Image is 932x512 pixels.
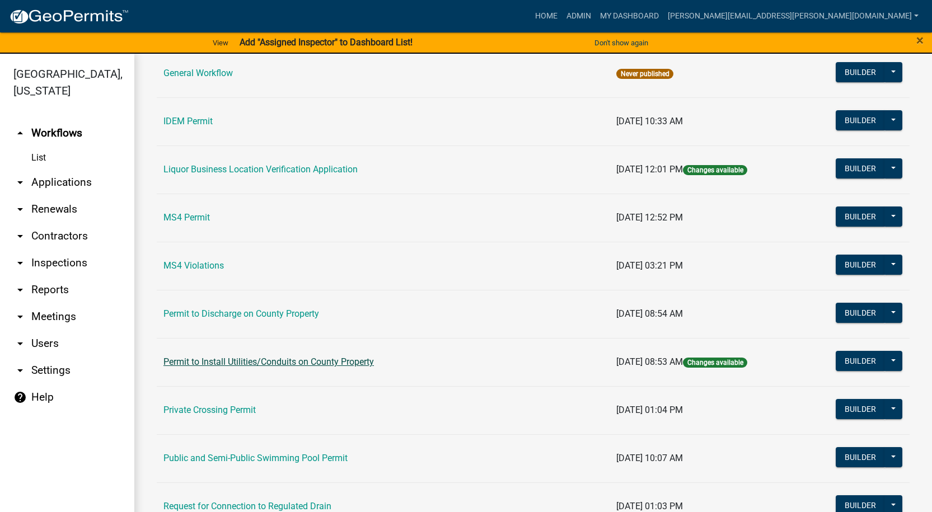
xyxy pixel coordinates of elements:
[836,158,885,179] button: Builder
[240,37,413,48] strong: Add "Assigned Inspector" to Dashboard List!
[163,260,224,271] a: MS4 Violations
[616,308,683,319] span: [DATE] 08:54 AM
[683,358,747,368] span: Changes available
[616,453,683,463] span: [DATE] 10:07 AM
[13,391,27,404] i: help
[836,62,885,82] button: Builder
[616,356,683,367] span: [DATE] 08:53 AM
[836,447,885,467] button: Builder
[13,337,27,350] i: arrow_drop_down
[13,203,27,216] i: arrow_drop_down
[836,255,885,275] button: Builder
[616,501,683,511] span: [DATE] 01:03 PM
[13,364,27,377] i: arrow_drop_down
[13,126,27,140] i: arrow_drop_up
[836,351,885,371] button: Builder
[163,308,319,319] a: Permit to Discharge on County Property
[13,283,27,297] i: arrow_drop_down
[163,501,331,511] a: Request for Connection to Regulated Drain
[163,356,374,367] a: Permit to Install Utilities/Conduits on County Property
[836,303,885,323] button: Builder
[562,6,596,27] a: Admin
[13,310,27,323] i: arrow_drop_down
[616,260,683,271] span: [DATE] 03:21 PM
[616,212,683,223] span: [DATE] 12:52 PM
[616,116,683,126] span: [DATE] 10:33 AM
[683,165,747,175] span: Changes available
[616,69,673,79] span: Never published
[590,34,653,52] button: Don't show again
[836,110,885,130] button: Builder
[163,116,213,126] a: IDEM Permit
[208,34,233,52] a: View
[163,68,233,78] a: General Workflow
[531,6,562,27] a: Home
[163,405,256,415] a: Private Crossing Permit
[836,399,885,419] button: Builder
[13,176,27,189] i: arrow_drop_down
[13,229,27,243] i: arrow_drop_down
[616,405,683,415] span: [DATE] 01:04 PM
[916,34,924,47] button: Close
[836,206,885,227] button: Builder
[616,164,683,175] span: [DATE] 12:01 PM
[916,32,924,48] span: ×
[596,6,663,27] a: My Dashboard
[13,256,27,270] i: arrow_drop_down
[663,6,923,27] a: [PERSON_NAME][EMAIL_ADDRESS][PERSON_NAME][DOMAIN_NAME]
[163,453,348,463] a: Public and Semi-Public Swimming Pool Permit
[163,212,210,223] a: MS4 Permit
[163,164,358,175] a: Liquor Business Location Verification Application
